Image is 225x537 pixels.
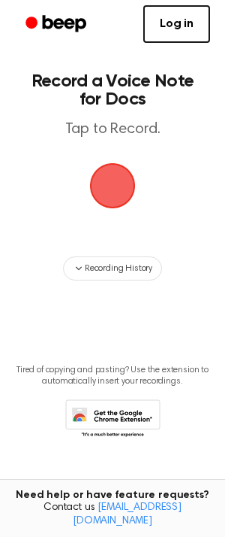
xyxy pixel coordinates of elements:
[73,502,181,526] a: [EMAIL_ADDRESS][DOMAIN_NAME]
[63,256,162,281] button: Recording History
[27,120,198,139] p: Tap to Record.
[12,365,213,387] p: Tired of copying and pasting? Use the extension to automatically insert your recordings.
[9,502,216,528] span: Contact us
[143,5,210,43] a: Log in
[85,262,152,275] span: Recording History
[27,72,198,108] h1: Record a Voice Note for Docs
[15,10,100,39] a: Beep
[90,163,135,208] img: Beep Logo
